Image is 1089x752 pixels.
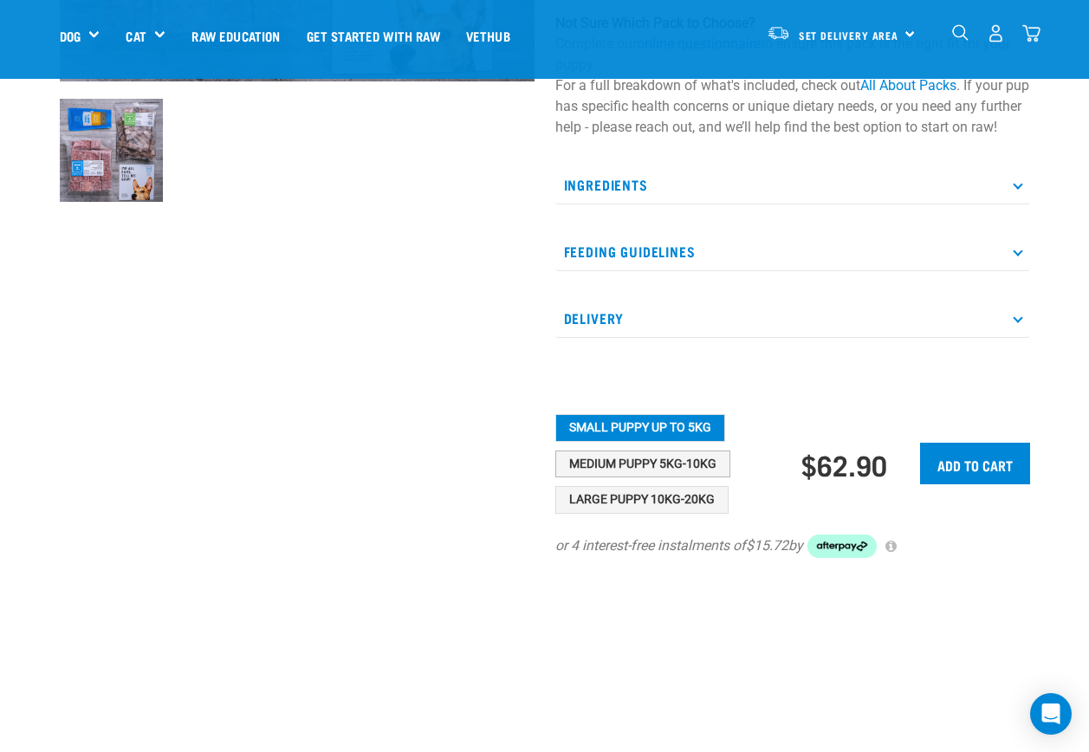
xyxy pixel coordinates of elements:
a: All About Packs [860,77,956,94]
p: Feeding Guidelines [555,232,1030,271]
a: Raw Education [178,1,293,70]
a: Dog [60,26,81,46]
img: home-icon-1@2x.png [952,24,969,41]
input: Add to cart [920,443,1030,484]
a: Vethub [453,1,523,70]
span: Set Delivery Area [799,32,899,38]
div: or 4 interest-free instalments of by [555,535,1030,559]
button: Medium Puppy 5kg-10kg [555,451,730,478]
img: Afterpay [807,535,877,559]
img: user.png [987,24,1005,42]
div: Open Intercom Messenger [1030,693,1072,735]
button: Small Puppy up to 5kg [555,414,725,442]
button: Large Puppy 10kg-20kg [555,486,729,514]
img: NPS Puppy Update [60,99,163,202]
p: Delivery [555,299,1030,338]
div: $62.90 [801,449,887,480]
img: van-moving.png [767,25,790,41]
img: home-icon@2x.png [1022,24,1040,42]
p: Ingredients [555,165,1030,204]
a: Get started with Raw [294,1,453,70]
span: $15.72 [746,535,788,556]
a: Cat [126,26,146,46]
